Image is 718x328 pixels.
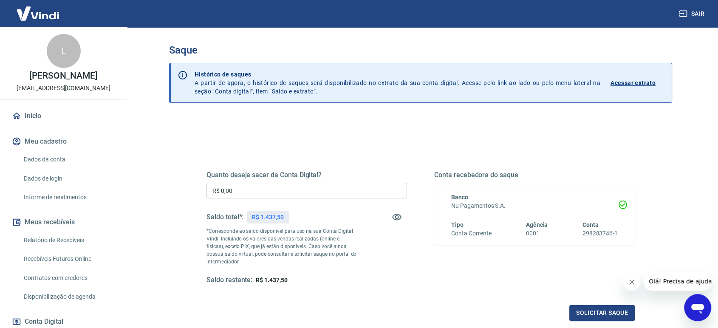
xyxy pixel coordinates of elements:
h6: Conta Corrente [451,229,491,238]
span: R$ 1.437,50 [256,277,287,283]
h5: Conta recebedora do saque [434,171,635,179]
a: Dados da conta [20,151,117,168]
p: Acessar extrato [611,79,656,87]
span: Agência [526,221,548,228]
a: Contratos com credores [20,269,117,287]
h5: Saldo total*: [206,213,243,221]
h6: 0001 [526,229,548,238]
a: Relatório de Recebíveis [20,232,117,249]
iframe: Fechar mensagem [623,274,640,291]
p: [PERSON_NAME] [29,71,97,80]
p: A partir de agora, o histórico de saques será disponibilizado no extrato da sua conta digital. Ac... [195,70,600,96]
span: Tipo [451,221,464,228]
a: Informe de rendimentos [20,189,117,206]
span: Banco [451,194,468,201]
img: Vindi [10,0,65,26]
button: Meu cadastro [10,132,117,151]
p: [EMAIL_ADDRESS][DOMAIN_NAME] [17,84,110,93]
div: L [47,34,81,68]
iframe: Mensagem da empresa [644,272,711,291]
a: Acessar extrato [611,70,665,96]
h6: 298283746-1 [582,229,618,238]
a: Dados de login [20,170,117,187]
h5: Saldo restante: [206,276,252,285]
h3: Saque [169,44,672,56]
p: *Corresponde ao saldo disponível para uso na sua Conta Digital Vindi. Incluindo os valores das ve... [206,227,357,266]
a: Disponibilização de agenda [20,288,117,305]
button: Solicitar saque [569,305,635,321]
p: R$ 1.437,50 [252,213,283,222]
a: Recebíveis Futuros Online [20,250,117,268]
a: Início [10,107,117,125]
span: Olá! Precisa de ajuda? [5,6,71,13]
span: Conta [582,221,599,228]
button: Sair [677,6,708,22]
h6: Nu Pagamentos S.A. [451,201,618,210]
button: Meus recebíveis [10,213,117,232]
iframe: Botão para abrir a janela de mensagens [684,294,711,321]
p: Histórico de saques [195,70,600,79]
h5: Quanto deseja sacar da Conta Digital? [206,171,407,179]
